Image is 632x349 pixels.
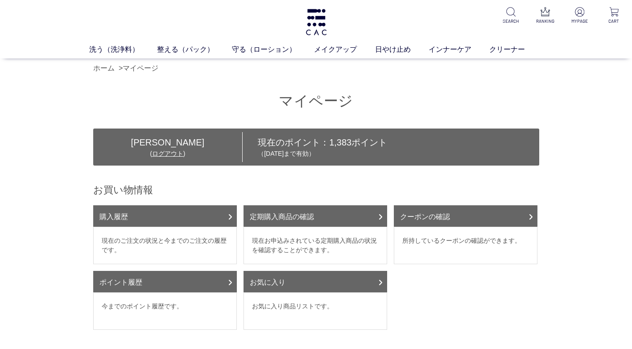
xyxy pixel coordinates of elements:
h1: マイページ [93,91,539,111]
a: マイページ [123,64,158,72]
dd: 現在のご注文の状況と今までのご注文の履歴です。 [93,227,237,264]
span: 1,383 [329,137,351,147]
div: [PERSON_NAME] [93,136,243,149]
a: ホーム [93,64,115,72]
dd: 所持しているクーポンの確認ができます。 [394,227,537,264]
a: ログアウト [152,150,183,157]
img: logo [305,9,328,35]
a: 守る（ローション） [232,44,314,55]
dd: お気に入り商品リストです。 [244,292,387,330]
p: RANKING [534,18,556,25]
a: お気に入り [244,271,387,292]
a: SEARCH [500,7,522,25]
a: CART [603,7,625,25]
a: 日やけ止め [375,44,429,55]
p: （[DATE]まで有効） [258,149,539,158]
a: 購入履歴 [93,205,237,227]
li: > [119,63,161,74]
a: 定期購入商品の確認 [244,205,387,227]
a: 洗う（洗浄料） [89,44,157,55]
a: MYPAGE [569,7,591,25]
a: 整える（パック） [157,44,232,55]
div: 現在のポイント： ポイント [243,136,539,158]
a: クーポンの確認 [394,205,537,227]
div: ( ) [93,149,243,158]
p: CART [603,18,625,25]
dd: 今までのポイント履歴です。 [93,292,237,330]
a: RANKING [534,7,556,25]
a: ポイント履歴 [93,271,237,292]
a: クリーナー [489,44,543,55]
h2: お買い物情報 [93,183,539,196]
p: SEARCH [500,18,522,25]
p: MYPAGE [569,18,591,25]
a: インナーケア [429,44,489,55]
a: メイクアップ [314,44,375,55]
dd: 現在お申込みされている定期購入商品の状況を確認することができます。 [244,227,387,264]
